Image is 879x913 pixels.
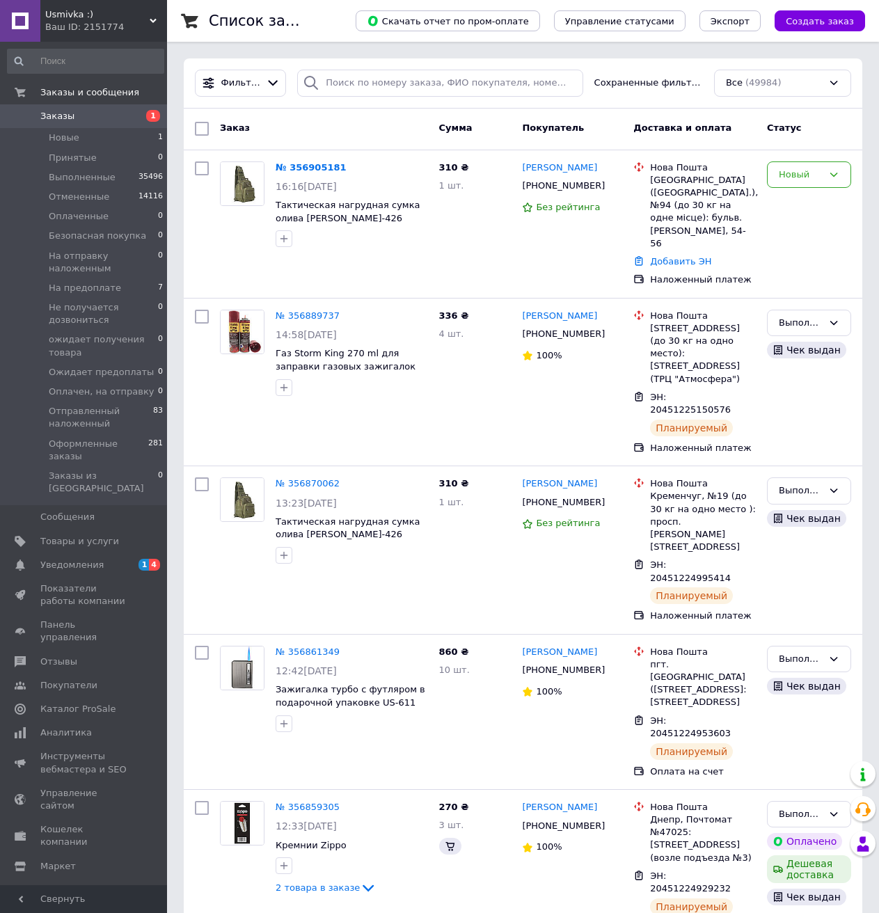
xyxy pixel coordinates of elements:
span: 100% [536,686,562,697]
span: Уведомления [40,559,104,571]
input: Поиск [7,49,164,74]
span: 12:33[DATE] [276,820,337,832]
span: Заказы из [GEOGRAPHIC_DATA] [49,470,158,495]
span: 83 [153,405,163,430]
span: Заказы и сообщения [40,86,139,99]
span: 1 [146,110,160,122]
div: Нова Пошта [650,310,756,322]
span: Скачать отчет по пром-оплате [367,15,529,27]
div: [GEOGRAPHIC_DATA] ([GEOGRAPHIC_DATA].), №94 (до 30 кг на одне місце): бульв. [PERSON_NAME], 54-56 [650,174,756,250]
span: Новые [49,132,79,144]
span: Выполненные [49,171,116,184]
div: Оплата на счет [650,765,756,778]
span: 310 ₴ [439,162,469,173]
div: Чек выдан [767,678,846,694]
span: Покупатель [522,122,584,133]
span: 7 [158,282,163,294]
button: Экспорт [699,10,761,31]
span: Товары и услуги [40,535,119,548]
a: Фото товару [220,161,264,206]
span: 10 шт. [439,665,470,675]
span: Панель управления [40,619,129,644]
a: Фото товару [220,477,264,522]
span: Без рейтинга [536,518,600,528]
span: (49984) [745,77,782,88]
span: 35496 [138,171,163,184]
a: [PERSON_NAME] [522,646,597,659]
input: Поиск по номеру заказа, ФИО покупателя, номеру телефона, Email, номеру накладной [297,70,583,97]
div: Планируемый [650,743,733,760]
div: Ваш ID: 2151774 [45,21,167,33]
span: 2 товара в заказе [276,882,360,893]
span: 100% [536,841,562,852]
span: 1 [158,132,163,144]
span: ожидает получения товара [49,333,158,358]
span: 12:42[DATE] [276,665,337,676]
span: Без рейтинга [536,202,600,212]
a: Фото товару [220,310,264,354]
span: 0 [158,386,163,398]
span: [PHONE_NUMBER] [522,665,605,675]
span: Оплачен, на отправку [49,386,155,398]
a: Добавить ЭН [650,256,711,267]
span: Инструменты вебмастера и SEO [40,750,129,775]
span: ЭН: 20451224995414 [650,559,731,583]
a: Фото товару [220,646,264,690]
button: Скачать отчет по пром-оплате [356,10,540,31]
span: Безопасная покупка [49,230,146,242]
span: Сообщения [40,511,95,523]
span: 0 [158,301,163,326]
div: Выполнен [779,652,823,667]
span: Управление сайтом [40,787,129,812]
span: Заказы [40,110,74,122]
span: [PHONE_NUMBER] [522,820,605,831]
span: 0 [158,210,163,223]
div: Выполнен [779,484,823,498]
a: [PERSON_NAME] [522,161,597,175]
span: Сумма [439,122,473,133]
a: [PERSON_NAME] [522,310,597,323]
span: Каталог ProSale [40,703,116,715]
span: Зажигалка турбо с футляром в подарочной упаковке US-611 [276,684,425,708]
span: Маркет [40,860,76,873]
span: Отмененные [49,191,109,203]
span: Сохраненные фильтры: [594,77,703,90]
span: Все [726,77,743,90]
span: ЭН: 20451224953603 [650,715,731,739]
span: Ожидает предоплаты [49,366,154,379]
div: Днепр, Почтомат №47025: [STREET_ADDRESS] (возле подъезда №3) [650,813,756,864]
span: Тактическая нагрудная сумка олива [PERSON_NAME]-426 военная сумка через плечо сумка армейская сум... [276,516,420,578]
span: Экспорт [711,16,750,26]
div: Наложенный платеж [650,273,756,286]
a: [PERSON_NAME] [522,477,597,491]
div: Планируемый [650,420,733,436]
a: № 356870062 [276,478,340,489]
div: Нова Пошта [650,161,756,174]
button: Создать заказ [775,10,865,31]
span: Кремнии Zippo [276,840,347,850]
span: 16:16[DATE] [276,181,337,192]
a: Тактическая нагрудная сумка олива [PERSON_NAME]-426 военная сумка через плечо сумка армейская сум... [276,200,420,262]
span: Не получается дозвониться [49,301,158,326]
div: Оплачено [767,833,842,850]
span: Доставка и оплата [633,122,731,133]
span: Газ Storm King 270 ml для заправки газовых зажигалок [GEOGRAPHIC_DATA] [276,348,415,384]
span: Принятые [49,152,97,164]
div: Выполнен [779,316,823,331]
span: 270 ₴ [439,802,469,812]
div: Нова Пошта [650,801,756,813]
div: Наложенный платеж [650,610,756,622]
span: 13:23[DATE] [276,498,337,509]
button: Управление статусами [554,10,686,31]
span: Аналитика [40,727,92,739]
span: На предоплате [49,282,121,294]
span: 3 шт. [439,820,464,830]
span: Оформленные заказы [49,438,148,463]
span: 336 ₴ [439,310,469,321]
span: Показатели работы компании [40,582,129,608]
img: Фото товару [221,646,264,690]
div: Нова Пошта [650,646,756,658]
span: Настройки [40,884,91,896]
div: Кременчуг, №19 (до 30 кг на одно место ): просп. [PERSON_NAME][STREET_ADDRESS] [650,490,756,553]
